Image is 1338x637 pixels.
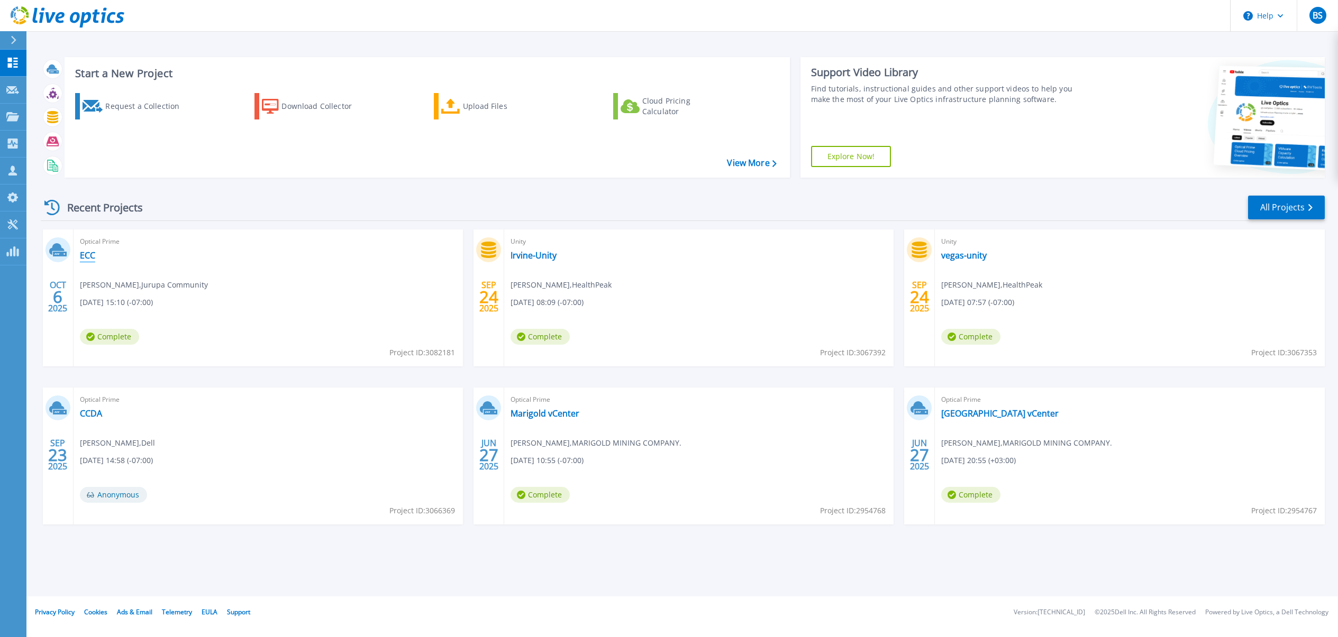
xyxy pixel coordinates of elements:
[941,394,1318,405] span: Optical Prime
[941,455,1016,466] span: [DATE] 20:55 (+03:00)
[254,93,372,119] a: Download Collector
[820,347,886,358] span: Project ID: 3067392
[117,607,152,616] a: Ads & Email
[511,408,579,419] a: Marigold vCenter
[727,158,776,168] a: View More
[511,487,570,503] span: Complete
[642,96,727,117] div: Cloud Pricing Calculator
[1095,609,1196,616] li: © 2025 Dell Inc. All Rights Reserved
[811,84,1082,105] div: Find tutorials, instructional guides and other support videos to help you make the most of your L...
[941,329,1000,345] span: Complete
[41,195,157,220] div: Recent Projects
[941,250,987,261] a: vegas-unity
[941,437,1112,449] span: [PERSON_NAME] , MARIGOLD MINING COMPANY.
[1251,347,1317,358] span: Project ID: 3067353
[511,236,887,247] span: Unity
[80,487,147,503] span: Anonymous
[80,236,457,247] span: Optical Prime
[910,450,929,459] span: 27
[75,93,193,119] a: Request a Collection
[434,93,552,119] a: Upload Files
[941,279,1042,291] span: [PERSON_NAME] , HealthPeak
[48,436,68,474] div: SEP 2025
[511,329,570,345] span: Complete
[84,607,107,616] a: Cookies
[511,394,887,405] span: Optical Prime
[53,292,62,301] span: 6
[80,437,155,449] span: [PERSON_NAME] , Dell
[511,297,584,308] span: [DATE] 08:09 (-07:00)
[389,347,455,358] span: Project ID: 3082181
[479,436,499,474] div: JUN 2025
[910,292,929,301] span: 24
[511,437,681,449] span: [PERSON_NAME] , MARIGOLD MINING COMPANY.
[1248,196,1325,219] a: All Projects
[227,607,250,616] a: Support
[1313,11,1323,20] span: BS
[479,292,498,301] span: 24
[511,250,557,261] a: Irvine-Unity
[162,607,192,616] a: Telemetry
[80,394,457,405] span: Optical Prime
[463,96,548,117] div: Upload Files
[909,278,930,316] div: SEP 2025
[1205,609,1328,616] li: Powered by Live Optics, a Dell Technology
[909,436,930,474] div: JUN 2025
[80,455,153,466] span: [DATE] 14:58 (-07:00)
[1251,505,1317,516] span: Project ID: 2954767
[941,236,1318,247] span: Unity
[202,607,217,616] a: EULA
[820,505,886,516] span: Project ID: 2954768
[80,250,95,261] a: ECC
[941,297,1014,308] span: [DATE] 07:57 (-07:00)
[511,455,584,466] span: [DATE] 10:55 (-07:00)
[941,487,1000,503] span: Complete
[75,68,776,79] h3: Start a New Project
[511,279,612,291] span: [PERSON_NAME] , HealthPeak
[811,66,1082,79] div: Support Video Library
[80,329,139,345] span: Complete
[48,450,67,459] span: 23
[613,93,731,119] a: Cloud Pricing Calculator
[80,279,208,291] span: [PERSON_NAME] , Jurupa Community
[941,408,1059,419] a: [GEOGRAPHIC_DATA] vCenter
[35,607,75,616] a: Privacy Policy
[80,297,153,308] span: [DATE] 15:10 (-07:00)
[80,408,102,419] a: CCDA
[479,450,498,459] span: 27
[281,96,366,117] div: Download Collector
[48,278,68,316] div: OCT 2025
[811,146,891,167] a: Explore Now!
[479,278,499,316] div: SEP 2025
[1014,609,1085,616] li: Version: [TECHNICAL_ID]
[105,96,190,117] div: Request a Collection
[389,505,455,516] span: Project ID: 3066369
